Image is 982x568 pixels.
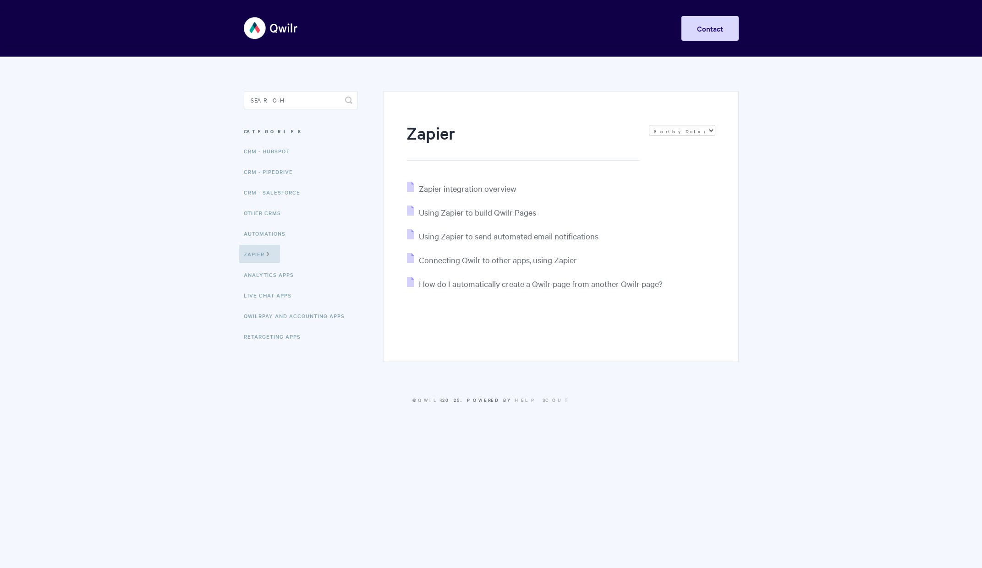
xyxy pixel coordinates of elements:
h1: Zapier [406,121,639,161]
a: Zapier [239,245,280,263]
a: Live Chat Apps [244,286,298,304]
input: Search [244,91,358,109]
a: Help Scout [515,396,570,403]
a: CRM - HubSpot [244,142,296,160]
a: CRM - Salesforce [244,183,307,201]
h3: Categories [244,123,358,140]
a: How do I automatically create a Qwilr page from another Qwilr page? [407,278,663,289]
a: Qwilr [418,396,442,403]
span: How do I automatically create a Qwilr page from another Qwilr page? [419,278,663,289]
a: Other CRMs [244,204,288,222]
a: QwilrPay and Accounting Apps [244,307,351,325]
p: © 2025. [244,396,739,404]
a: Automations [244,224,292,243]
span: Powered by [467,396,570,403]
a: Contact [681,16,739,41]
a: Connecting Qwilr to other apps, using Zapier [407,254,577,265]
a: Retargeting Apps [244,327,307,346]
select: Page reloads on selection [649,125,715,136]
a: Using Zapier to build Qwilr Pages [407,207,536,217]
a: CRM - Pipedrive [244,162,300,181]
a: Using Zapier to send automated email notifications [407,231,598,241]
img: Qwilr Help Center [244,11,298,45]
span: Zapier integration overview [419,183,516,194]
span: Using Zapier to send automated email notifications [419,231,598,241]
span: Connecting Qwilr to other apps, using Zapier [419,254,577,265]
span: Using Zapier to build Qwilr Pages [419,207,536,217]
a: Analytics Apps [244,265,301,284]
a: Zapier integration overview [407,183,516,194]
